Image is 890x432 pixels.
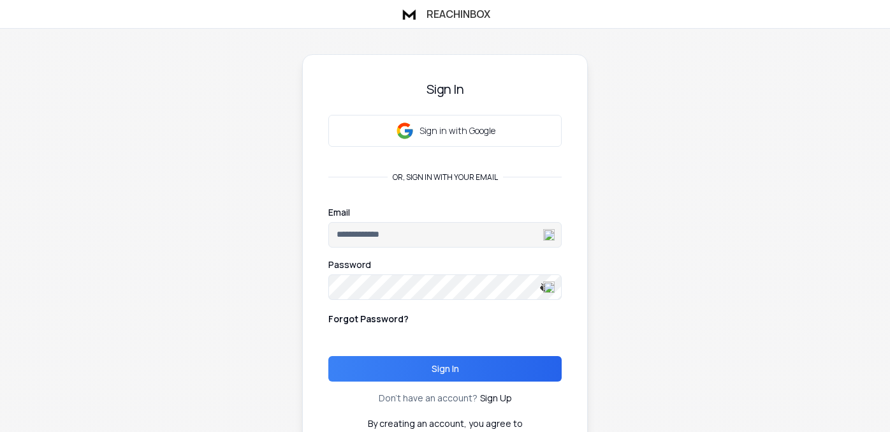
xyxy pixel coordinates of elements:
[328,115,562,147] button: Sign in with Google
[328,80,562,98] h3: Sign In
[328,260,371,269] label: Password
[328,313,409,325] p: Forgot Password?
[543,229,555,241] img: 19.png
[480,392,512,405] a: Sign Up
[419,124,495,137] p: Sign in with Google
[400,5,490,23] a: ReachInbox
[328,356,562,382] button: Sign In
[400,5,419,23] img: logo
[543,281,555,293] img: 19.png
[427,6,490,22] h1: ReachInbox
[328,208,350,217] label: Email
[368,417,523,430] p: By creating an account, you agree to
[388,172,503,182] p: or, sign in with your email
[379,392,478,405] p: Don't have an account?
